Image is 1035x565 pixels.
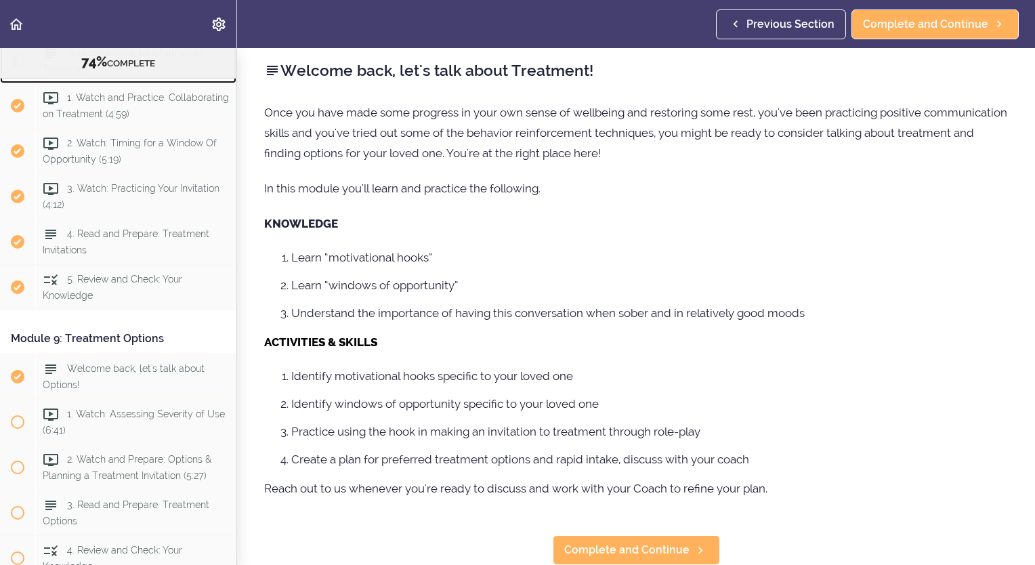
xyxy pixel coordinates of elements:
span: 4. Read and Prepare: Treatment Invitations [43,229,209,255]
span: Create a plan for preferred treatment options and rapid intake, discuss with your coach [291,453,749,466]
p: Once you have made some progress in your own sense of wellbeing and restoring some rest, you've b... [264,102,1008,163]
span: 74% [81,54,107,70]
span: Previous Section [746,16,835,33]
span: 3. Watch: Practicing Your Invitation (4:12) [43,184,219,210]
span: Learn “windows of opportunity” [291,278,459,292]
strong: KNOWLEDGE [264,217,338,230]
span: 2. Watch and Prepare: Options & Planning a Treatment Invitation (5:27) [43,454,211,480]
h2: Welcome back, let's talk about Treatment! [264,59,1008,82]
p: In this module you'll learn and practice the following. [264,178,1008,198]
span: Complete and Continue [863,16,988,33]
span: 3. Read and Prepare: Treatment Options [43,499,209,526]
span: 1. Watch and Practice: Collaborating on Treatment (4:59) [43,93,229,119]
span: Identify motivational hooks specific to your loved one [291,369,573,383]
a: Previous Section [716,9,846,39]
span: 1. Watch: Assessing Severity of Use (6:41) [43,409,225,435]
svg: Back to course curriculum [8,16,24,33]
strong: ACTIVITIES & SKILLS [264,335,377,349]
a: Complete and Continue [553,535,720,565]
span: Identify windows of opportunity specific to your loved one [291,397,599,411]
span: 2. Watch: Timing for a Window Of Opportunity (5:19) [43,138,217,165]
span: Practice using the hook in making an invitation to treatment through role-play [291,425,700,438]
span: Welcome back, let's talk about Options! [43,363,205,390]
span: Learn “motivational hooks” [291,251,433,264]
svg: Settings Menu [211,16,227,33]
span: Understand the importance of having this conversation when sober and in relatively good moods [291,306,805,320]
a: Complete and Continue [851,9,1019,39]
span: Complete and Continue [564,542,690,558]
span: 5. Review and Check: Your Knowledge [43,274,182,301]
div: COMPLETE [17,54,219,71]
p: Reach out to us whenever you're ready to discuss and work with your Coach to refine your plan. [264,478,1008,499]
